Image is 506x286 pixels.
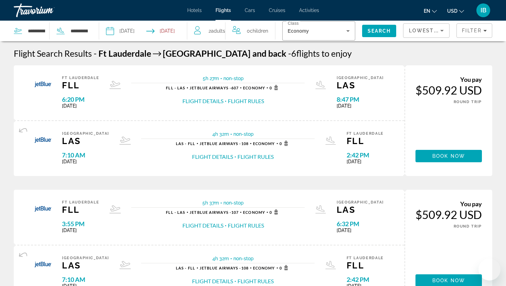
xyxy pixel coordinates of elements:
[62,205,99,215] span: FLL
[98,48,151,58] span: Ft Lauderdale
[163,48,251,58] span: [GEOGRAPHIC_DATA]
[187,21,275,41] button: Travelers: 2 adults, 0 children
[62,159,109,164] span: [DATE]
[233,131,254,137] span: non-stop
[200,266,241,270] span: JetBlue Airways -
[474,3,492,18] button: User Menu
[296,48,352,58] span: flights to enjoy
[212,131,229,137] span: 4h 32m
[62,276,109,283] span: 7:10 AM
[62,151,109,159] span: 7:10 AM
[415,208,482,221] div: $509.92 USD
[34,200,52,217] img: Airline logo
[176,266,195,270] span: LAS - FLL
[250,28,268,34] span: Children
[62,220,99,228] span: 3:55 PM
[362,25,397,37] button: Search
[456,23,492,38] button: Filters
[245,8,255,13] span: Cars
[424,8,430,14] span: en
[209,26,225,36] span: 2
[200,141,241,146] span: JetBlue Airways -
[299,8,319,13] a: Activities
[252,48,286,58] span: and back
[192,277,233,285] button: Flight Details
[14,1,83,19] a: Travorium
[432,153,465,159] span: Book now
[409,28,453,33] span: Lowest Price
[212,256,229,261] span: 4h 32m
[223,76,244,81] span: non-stop
[190,86,239,90] span: 607
[243,210,265,214] span: Economy
[269,8,285,13] a: Cruises
[462,28,482,33] span: Filter
[481,7,486,14] span: IB
[146,21,175,41] button: Select return date
[176,141,195,146] span: LAS - FLL
[280,265,290,271] span: 0
[62,136,109,146] span: LAS
[211,28,225,34] span: Adults
[34,131,52,148] img: Airline logo
[62,80,99,90] span: FLL
[337,228,384,233] span: [DATE]
[270,85,280,90] span: 0
[34,76,52,93] img: Airline logo
[478,258,500,280] iframe: Кнопка для запуску вікна повідомлень
[14,48,92,58] h1: Flight Search Results
[62,200,99,205] span: Ft Lauderdale
[203,76,219,81] span: 5h 27m
[215,8,231,13] a: Flights
[62,256,109,260] span: [GEOGRAPHIC_DATA]
[415,200,482,208] div: You pay
[337,205,384,215] span: LAS
[347,256,384,260] span: Ft Lauderdale
[415,76,482,83] div: You pay
[409,26,444,35] mat-select: Sort by
[223,200,244,206] span: non-stop
[166,210,185,214] span: FLL - LAS
[247,26,268,36] span: 0
[432,278,465,283] span: Book now
[34,256,52,273] img: Airline logo
[62,260,109,271] span: LAS
[253,266,275,270] span: Economy
[337,96,384,103] span: 8:47 PM
[202,200,219,206] span: 5h 37m
[62,103,99,109] span: [DATE]
[337,76,384,80] span: [GEOGRAPHIC_DATA]
[182,222,223,229] button: Flight Details
[347,151,384,159] span: 2:42 PM
[187,8,202,13] a: Hotels
[347,276,384,283] span: 2:42 PM
[182,97,223,105] button: Flight Details
[288,48,296,58] span: 6
[228,222,264,229] button: Flight Rules
[368,28,391,34] span: Search
[347,159,384,164] span: [DATE]
[62,131,109,136] span: [GEOGRAPHIC_DATA]
[233,256,254,261] span: non-stop
[454,224,482,229] span: ROUND TRIP
[447,8,457,14] span: USD
[200,266,249,270] span: 108
[288,48,291,58] span: -
[190,86,231,90] span: JetBlue Airways -
[253,141,275,146] span: Economy
[94,48,97,58] span: -
[447,6,464,16] button: Change currency
[280,141,290,146] span: 0
[288,21,299,26] mat-label: Class
[347,131,384,136] span: Ft Lauderdale
[166,86,185,90] span: FLL - LAS
[415,150,482,162] button: Book now
[228,97,264,105] button: Flight Rules
[347,260,384,271] span: FLL
[424,6,437,16] button: Change language
[190,210,239,214] span: 107
[288,28,309,34] span: Economy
